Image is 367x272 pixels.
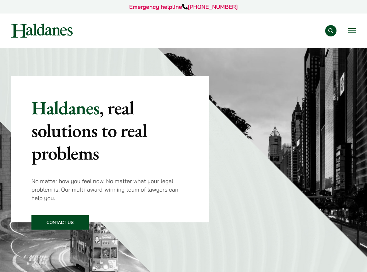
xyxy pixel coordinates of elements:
[31,95,147,165] mark: , real solutions to real problems
[31,177,189,202] p: No matter how you feel now. No matter what your legal problem is. Our multi-award-winning team of...
[129,3,238,10] a: Emergency helpline[PHONE_NUMBER]
[31,215,89,230] a: Contact Us
[11,24,73,38] img: Logo of Haldanes
[31,96,189,164] p: Haldanes
[348,28,356,33] button: Open menu
[325,25,336,36] button: Search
